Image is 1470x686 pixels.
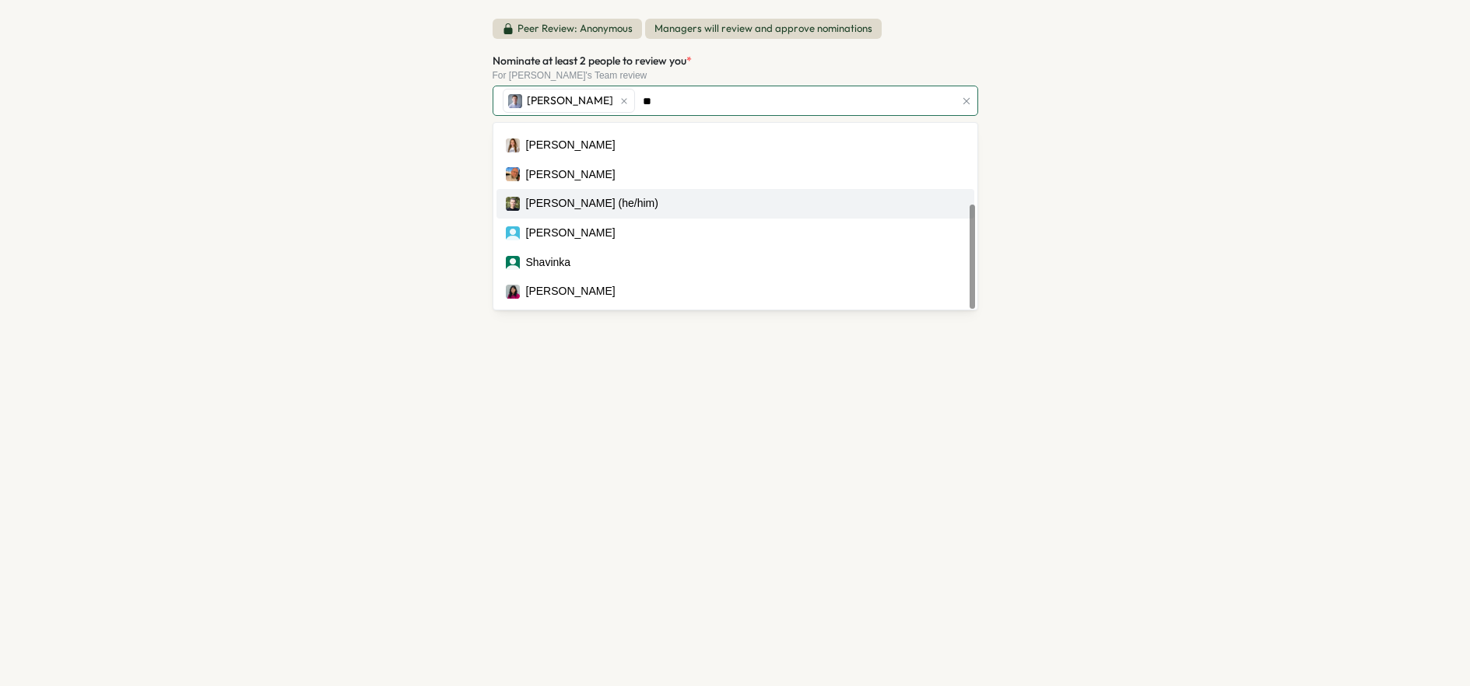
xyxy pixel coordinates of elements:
[493,54,686,68] span: Nominate at least 2 people to review you
[508,94,522,108] img: Jerome Pereira
[526,254,571,271] div: Shavinka
[645,19,882,39] span: Managers will review and approve nominations
[506,226,520,240] img: kate Grimson
[506,197,520,211] img: Brendan Kayes (he/him)
[526,166,616,184] div: [PERSON_NAME]
[506,256,520,270] img: Shavinka
[526,283,616,300] div: [PERSON_NAME]
[527,93,613,110] span: [PERSON_NAME]
[526,195,658,212] div: [PERSON_NAME] (he/him)
[506,138,520,152] img: Katelyn Work
[506,285,520,299] img: Kat Haynes
[493,70,978,81] div: For [PERSON_NAME]'s Team review
[506,167,520,181] img: Alan Wirkkala
[526,137,616,154] div: [PERSON_NAME]
[517,22,633,36] p: Peer Review: Anonymous
[526,225,616,242] div: [PERSON_NAME]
